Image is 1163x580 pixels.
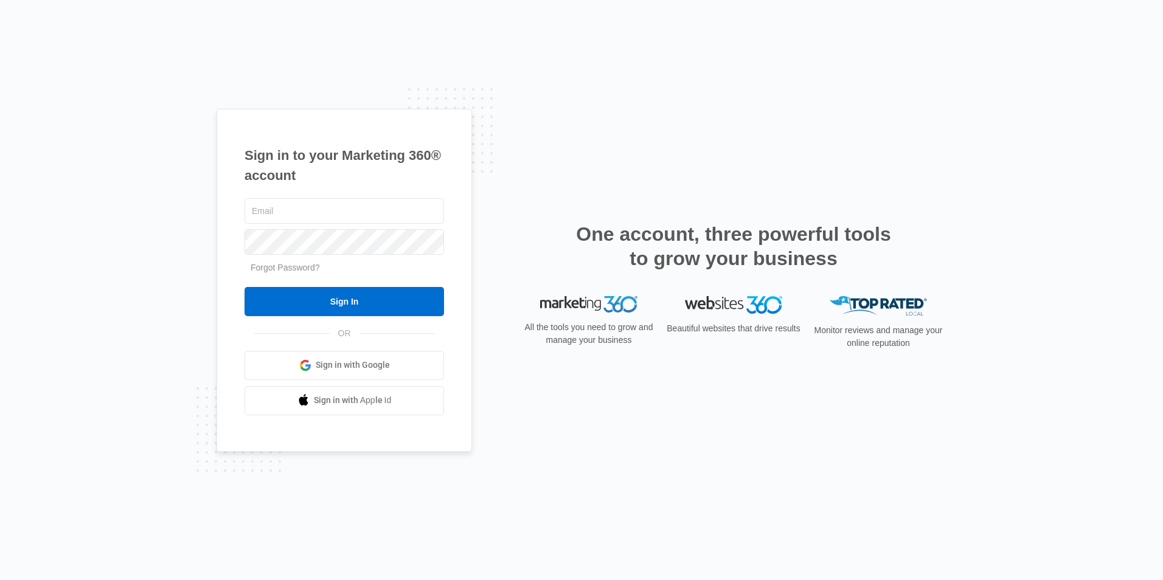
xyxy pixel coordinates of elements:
[245,386,444,415] a: Sign in with Apple Id
[245,287,444,316] input: Sign In
[245,198,444,224] input: Email
[830,296,927,316] img: Top Rated Local
[810,324,946,350] p: Monitor reviews and manage your online reputation
[540,296,637,313] img: Marketing 360
[245,145,444,185] h1: Sign in to your Marketing 360® account
[251,263,320,272] a: Forgot Password?
[316,359,390,371] span: Sign in with Google
[330,327,359,340] span: OR
[572,222,895,271] h2: One account, three powerful tools to grow your business
[245,351,444,380] a: Sign in with Google
[665,322,802,335] p: Beautiful websites that drive results
[685,296,782,314] img: Websites 360
[521,321,657,347] p: All the tools you need to grow and manage your business
[314,394,392,407] span: Sign in with Apple Id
